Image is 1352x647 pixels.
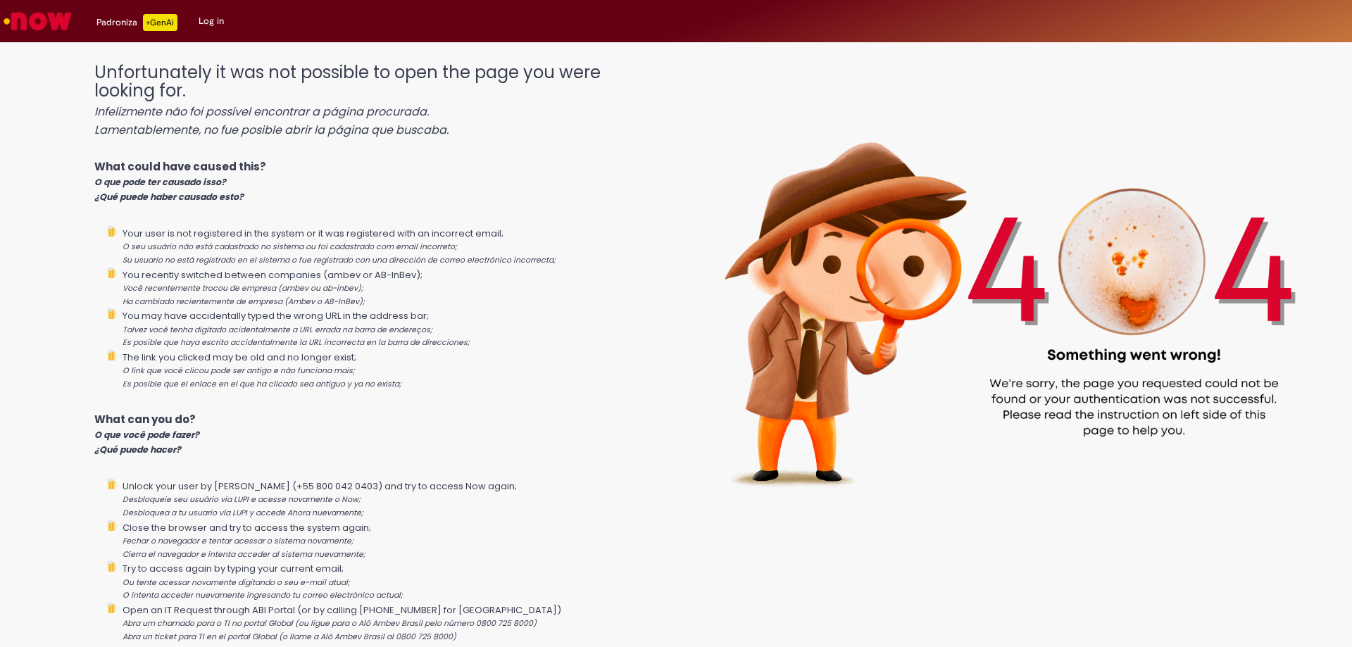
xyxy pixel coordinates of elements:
i: O seu usuário não está cadastrado no sistema ou foi cadastrado com email incorreto; [123,241,457,252]
i: O link que você clicou pode ser antigo e não funciona mais; [123,365,355,376]
img: 404_ambev_new.png [661,49,1352,532]
li: You may have accidentally typed the wrong URL in the address bar; [123,308,661,349]
li: Close the browser and try to access the system again; [123,520,661,561]
li: You recently switched between companies (ambev or AB-InBev); [123,267,661,308]
p: +GenAi [143,14,177,31]
i: Desbloquea a tu usuario vía LUPI y accede Ahora nuevamente; [123,508,363,518]
i: O que pode ter causado isso? [94,176,226,188]
li: Unlock your user by [PERSON_NAME] (+55 800 042 0403) and try to access Now again; [123,478,661,520]
i: Lamentablemente, no fue posible abrir la página que buscaba. [94,122,449,138]
img: ServiceNow [1,7,74,35]
i: Infelizmente não foi possível encontrar a página procurada. [94,103,429,120]
p: What could have caused this? [94,159,661,204]
i: ¿Qué puede hacer? [94,444,181,456]
i: Você recentemente trocou de empresa (ambev ou ab-inbev); [123,283,363,294]
li: Your user is not registered in the system or it was registered with an incorrect email; [123,225,661,267]
i: Abra un ticket para TI en el portal Global (o llame a Alô Ambev Brasil al 0800 725 8000) [123,632,456,642]
i: ¿Qué puede haber causado esto? [94,191,244,203]
i: O que você pode fazer? [94,429,199,441]
li: The link you clicked may be old and no longer exist; [123,349,661,391]
i: Es posible que haya escrito accidentalmente la URL incorrecta en la barra de direcciones; [123,337,470,348]
div: Padroniza [96,14,177,31]
i: O intenta acceder nuevamente ingresando tu correo electrónico actual; [123,590,403,601]
i: Fechar o navegador e tentar acessar o sistema novamente; [123,536,353,546]
i: Es posible que el enlace en el que ha clicado sea antiguo y ya no exista; [123,379,401,389]
i: Desbloqueie seu usuário via LUPI e acesse novamente o Now; [123,494,361,505]
i: Abra um chamado para o TI no portal Global (ou ligue para o Alô Ambev Brasil pelo número 0800 725... [123,618,537,629]
i: Ha cambiado recientemente de empresa (Ambev o AB-InBev); [123,296,365,307]
i: Ou tente acessar novamente digitando o seu e-mail atual; [123,577,350,588]
i: Su usuario no está registrado en el sistema o fue registrado con una dirección de correo electrón... [123,255,556,265]
h1: Unfortunately it was not possible to open the page you were looking for. [94,63,661,138]
p: What can you do? [94,412,661,457]
li: Try to access again by typing your current email; [123,560,661,602]
li: Open an IT Request through ABI Portal (or by calling [PHONE_NUMBER] for [GEOGRAPHIC_DATA]) [123,602,661,643]
i: Talvez você tenha digitado acidentalmente a URL errada na barra de endereços; [123,325,432,335]
i: Cierra el navegador e intenta acceder al sistema nuevamente; [123,549,365,560]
